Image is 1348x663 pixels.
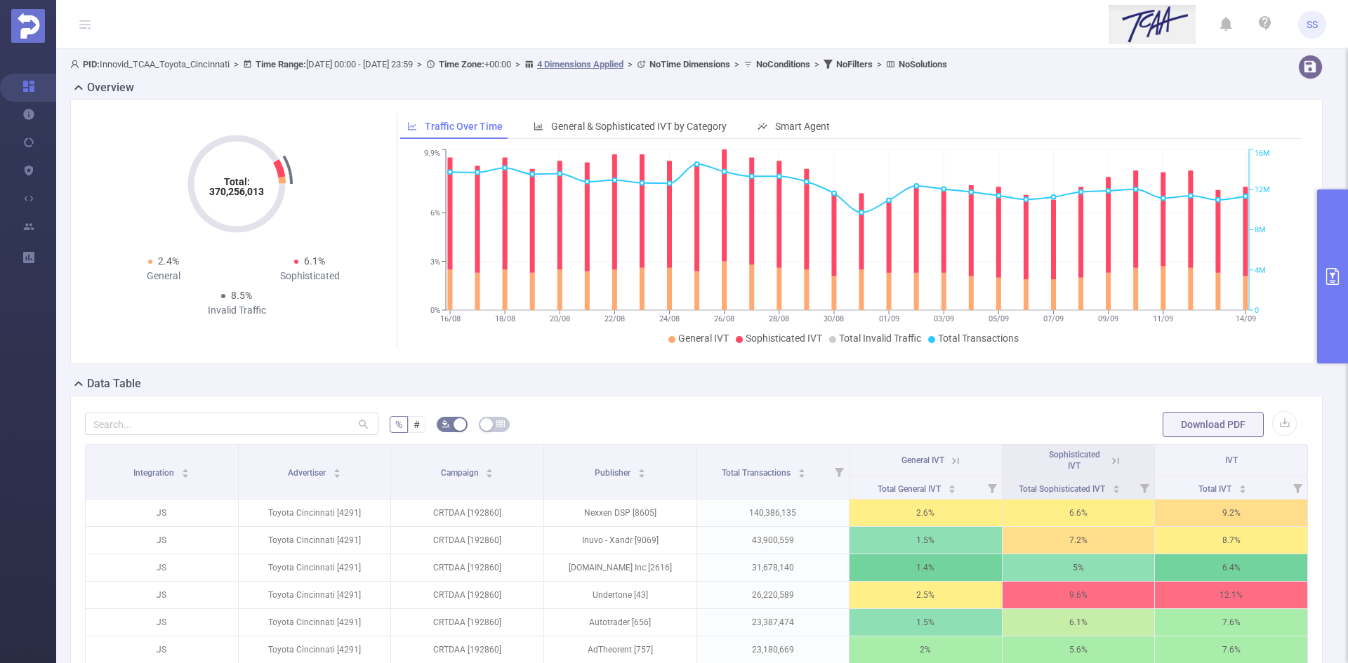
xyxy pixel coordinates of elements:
[70,59,947,69] span: Innovid_TCAA_Toyota_Cincinnati [DATE] 00:00 - [DATE] 23:59 +00:00
[775,121,830,132] span: Smart Agent
[91,269,237,283] div: General
[836,59,873,69] b: No Filters
[537,59,623,69] u: 4 Dimensions Applied
[430,208,440,217] tspan: 6%
[391,636,543,663] p: CRTDAA [192860]
[1003,500,1155,526] p: 6.6%
[659,314,680,323] tspan: 24/08
[85,413,378,435] input: Search...
[86,609,238,636] p: JS
[1255,306,1259,315] tspan: 0
[697,500,850,526] p: 140,386,135
[430,306,440,315] tspan: 0%
[413,59,426,69] span: >
[1155,609,1307,636] p: 7.6%
[239,609,391,636] p: Toyota Cincinnati [4291]
[604,314,624,323] tspan: 22/08
[1135,476,1154,499] i: Filter menu
[798,467,806,471] i: icon: caret-up
[133,468,176,478] span: Integration
[440,314,460,323] tspan: 16/08
[239,636,391,663] p: Toyota Cincinnati [4291]
[730,59,744,69] span: >
[86,527,238,554] p: JS
[395,419,402,430] span: %
[11,9,45,43] img: Protected Media
[239,500,391,526] p: Toyota Cincinnati [4291]
[873,59,886,69] span: >
[494,314,515,323] tspan: 18/08
[697,582,850,608] p: 26,220,589
[839,333,921,344] span: Total Invalid Traffic
[824,314,844,323] tspan: 30/08
[544,609,696,636] p: Autotrader [656]
[239,527,391,554] p: Toyota Cincinnati [4291]
[1003,636,1155,663] p: 5.6%
[697,636,850,663] p: 23,180,669
[901,455,944,465] span: General IVT
[551,121,727,132] span: General & Sophisticated IVT by Category
[1235,314,1255,323] tspan: 14/09
[83,59,100,69] b: PID:
[333,467,341,475] div: Sort
[486,467,494,471] i: icon: caret-up
[230,59,243,69] span: >
[1003,609,1155,636] p: 6.1%
[1198,484,1234,494] span: Total IVT
[158,255,179,267] span: 2.4%
[850,582,1002,608] p: 2.5%
[391,609,543,636] p: CRTDAA [192860]
[1163,412,1264,437] button: Download PDF
[1238,483,1247,491] div: Sort
[1043,314,1064,323] tspan: 07/09
[181,467,190,475] div: Sort
[850,500,1002,526] p: 2.6%
[86,636,238,663] p: JS
[1155,636,1307,663] p: 7.6%
[549,314,569,323] tspan: 20/08
[391,554,543,581] p: CRTDAA [192860]
[697,554,850,581] p: 31,678,140
[1019,484,1107,494] span: Total Sophisticated IVT
[1255,185,1270,194] tspan: 12M
[1003,554,1155,581] p: 5%
[850,636,1002,663] p: 2%
[850,554,1002,581] p: 1.4%
[829,445,849,499] i: Filter menu
[441,468,481,478] span: Campaign
[496,420,505,428] i: icon: table
[544,500,696,526] p: Nexxen DSP [8605]
[850,527,1002,554] p: 1.5%
[237,269,383,283] div: Sophisticated
[878,314,899,323] tspan: 01/09
[1049,450,1100,471] span: Sophisticated IVT
[595,468,633,478] span: Publisher
[544,527,696,554] p: Inuvo - Xandr [9069]
[1238,488,1246,492] i: icon: caret-down
[333,467,341,471] i: icon: caret-up
[756,59,810,69] b: No Conditions
[86,500,238,526] p: JS
[425,121,503,132] span: Traffic Over Time
[544,582,696,608] p: Undertone [43]
[391,582,543,608] p: CRTDAA [192860]
[86,554,238,581] p: JS
[391,500,543,526] p: CRTDAA [192860]
[544,554,696,581] p: [DOMAIN_NAME] Inc [2616]
[948,483,956,487] i: icon: caret-up
[239,582,391,608] p: Toyota Cincinnati [4291]
[697,527,850,554] p: 43,900,559
[623,59,637,69] span: >
[424,149,440,159] tspan: 9.9%
[544,636,696,663] p: AdTheorent [757]
[1112,488,1120,492] i: icon: caret-down
[1155,554,1307,581] p: 6.4%
[1155,500,1307,526] p: 9.2%
[678,333,729,344] span: General IVT
[407,121,417,131] i: icon: line-chart
[1098,314,1118,323] tspan: 09/09
[948,483,956,491] div: Sort
[769,314,789,323] tspan: 28/08
[430,257,440,267] tspan: 3%
[239,554,391,581] p: Toyota Cincinnati [4291]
